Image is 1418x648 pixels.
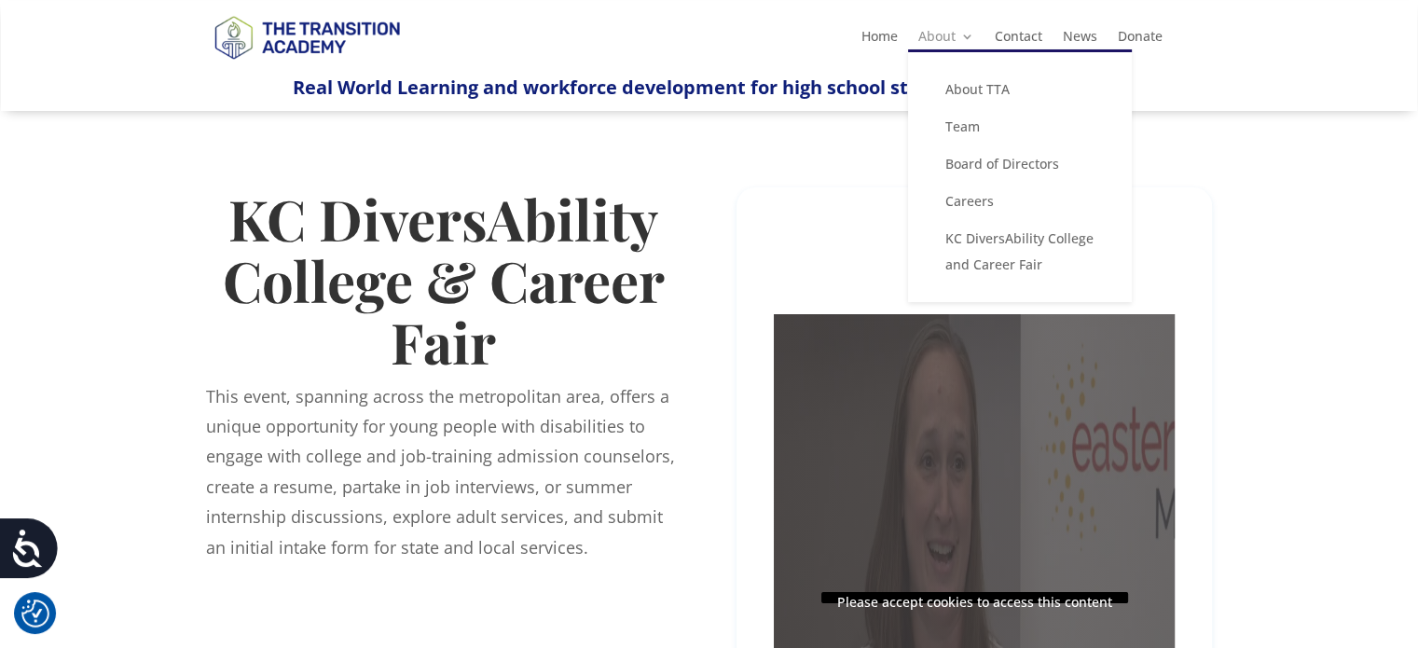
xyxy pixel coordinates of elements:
a: Board of Directors [927,145,1113,183]
span: Real World Learning and workforce development for high school students with disabilities [293,75,1126,100]
a: News [1063,30,1097,50]
a: KC DiversAbility College and Career Fair [927,220,1113,283]
a: Team [927,108,1113,145]
a: Home [861,30,898,50]
h1: KC DiversAbility College & Career Fair [206,187,681,381]
button: Cookie Settings [21,600,49,627]
p: Please accept cookies to access this content [821,592,1128,603]
a: Logo-Noticias [206,56,407,74]
img: TTA Brand_TTA Primary Logo_Horizontal_Light BG [206,4,407,70]
span: This event, spanning across the metropolitan area, offers a unique opportunity for young people w... [206,385,675,558]
a: Donate [1118,30,1163,50]
a: Contact [995,30,1042,50]
a: About TTA [927,71,1113,108]
img: Revisit consent button [21,600,49,627]
a: Careers [927,183,1113,220]
a: About [918,30,974,50]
